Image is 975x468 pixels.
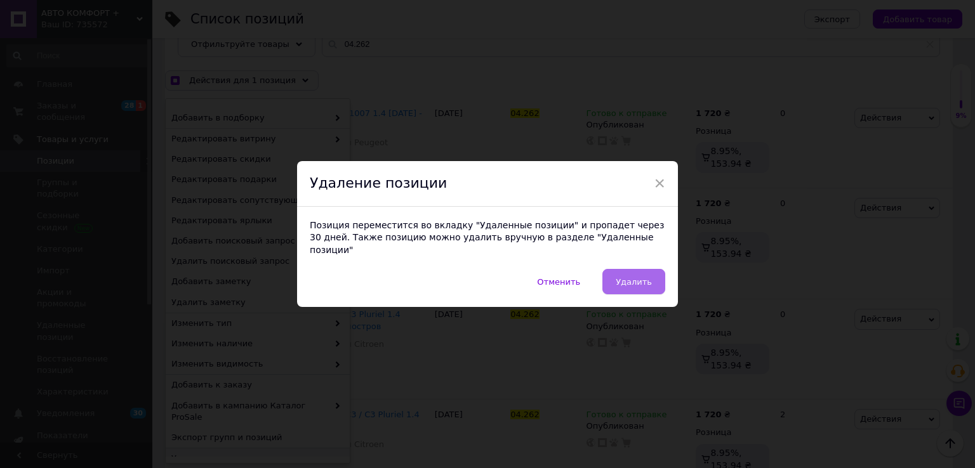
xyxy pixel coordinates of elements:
[310,220,664,255] span: Позиция переместится во вкладку "Удаленные позиции" и пропадет через 30 дней. Также позицию можно...
[524,269,594,294] button: Отменить
[537,277,580,287] span: Отменить
[602,269,665,294] button: Удалить
[616,277,652,287] span: Удалить
[654,172,665,194] span: ×
[310,175,447,191] span: Удаление позиции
